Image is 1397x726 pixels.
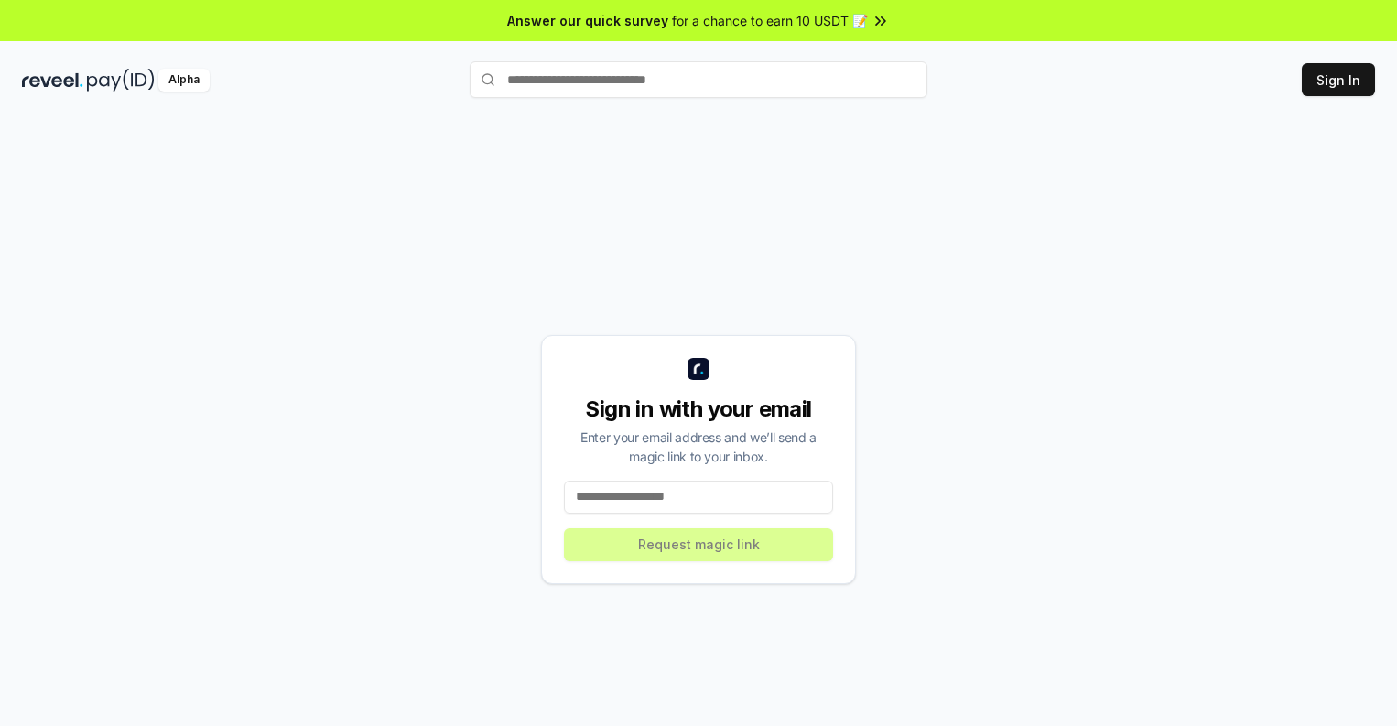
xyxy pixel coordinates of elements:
[87,69,155,92] img: pay_id
[158,69,210,92] div: Alpha
[22,69,83,92] img: reveel_dark
[1302,63,1375,96] button: Sign In
[672,11,868,30] span: for a chance to earn 10 USDT 📝
[564,395,833,424] div: Sign in with your email
[688,358,709,380] img: logo_small
[507,11,668,30] span: Answer our quick survey
[564,428,833,466] div: Enter your email address and we’ll send a magic link to your inbox.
